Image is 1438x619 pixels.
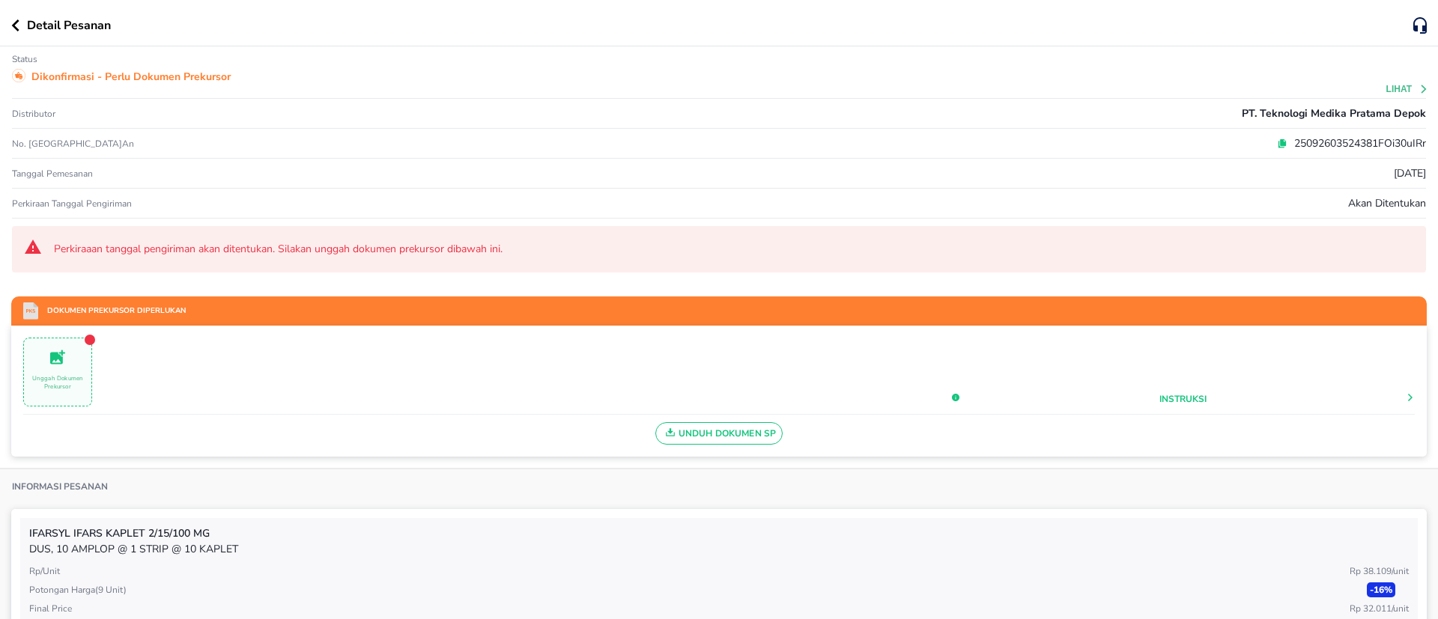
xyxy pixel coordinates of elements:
[1350,602,1409,615] p: Rp 32.011
[1350,564,1409,578] p: Rp 38.109
[12,198,132,210] p: Perkiraan Tanggal Pengiriman
[1159,392,1207,406] button: Instruksi
[54,242,1414,257] span: Perkiraaan tanggal pengiriman akan ditentukan. Silakan unggah dokumen prekursor dibawah ini.
[1392,565,1409,577] span: / Unit
[12,53,37,65] p: Status
[24,374,91,391] p: Unggah Dokumen Prekursor
[29,525,1409,541] p: IFARSYL Ifars KAPLET 2/15/100 MG
[12,481,108,493] p: Informasi Pesanan
[1392,603,1409,615] span: / Unit
[1386,84,1429,94] button: Lihat
[29,541,1409,557] p: DUS, 10 AMPLOP @ 1 STRIP @ 10 KAPLET
[12,168,93,180] p: Tanggal pemesanan
[1394,165,1426,181] p: [DATE]
[12,108,55,120] p: Distributor
[1367,582,1395,597] p: - 16 %
[1242,106,1426,121] p: PT. Teknologi Medika Pratama Depok
[662,424,777,443] span: Unduh Dokumen SP
[29,602,72,615] p: Final Price
[655,422,783,445] button: Unduh Dokumen SP
[27,16,111,34] p: Detail Pesanan
[38,305,186,317] p: Dokumen Prekursor Diperlukan
[12,138,483,150] p: No. [GEOGRAPHIC_DATA]an
[1348,195,1426,211] p: Akan ditentukan
[1287,135,1426,151] p: 25092603524381FOi30uIRr
[31,69,231,85] p: Dikonfirmasi - Perlu Dokumen Prekursor
[29,564,60,578] p: Rp/Unit
[29,583,127,597] p: Potongan harga ( 9 Unit )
